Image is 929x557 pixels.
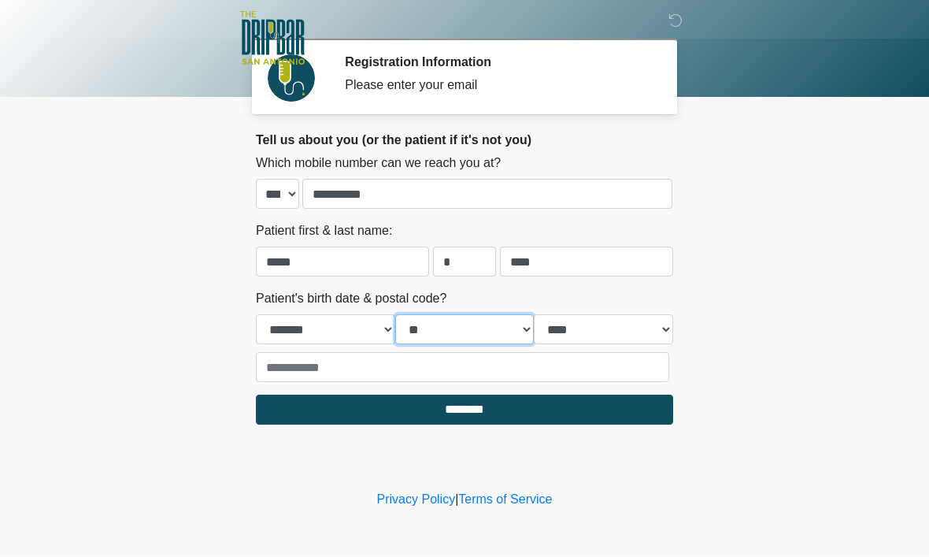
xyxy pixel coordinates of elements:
[256,290,446,309] label: Patient's birth date & postal code?
[256,133,673,148] h2: Tell us about you (or the patient if it's not you)
[240,12,305,67] img: The DRIPBaR - San Antonio Fossil Creek Logo
[345,76,650,95] div: Please enter your email
[458,493,552,507] a: Terms of Service
[455,493,458,507] a: |
[377,493,456,507] a: Privacy Policy
[268,55,315,102] img: Agent Avatar
[256,222,392,241] label: Patient first & last name:
[256,154,501,173] label: Which mobile number can we reach you at?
